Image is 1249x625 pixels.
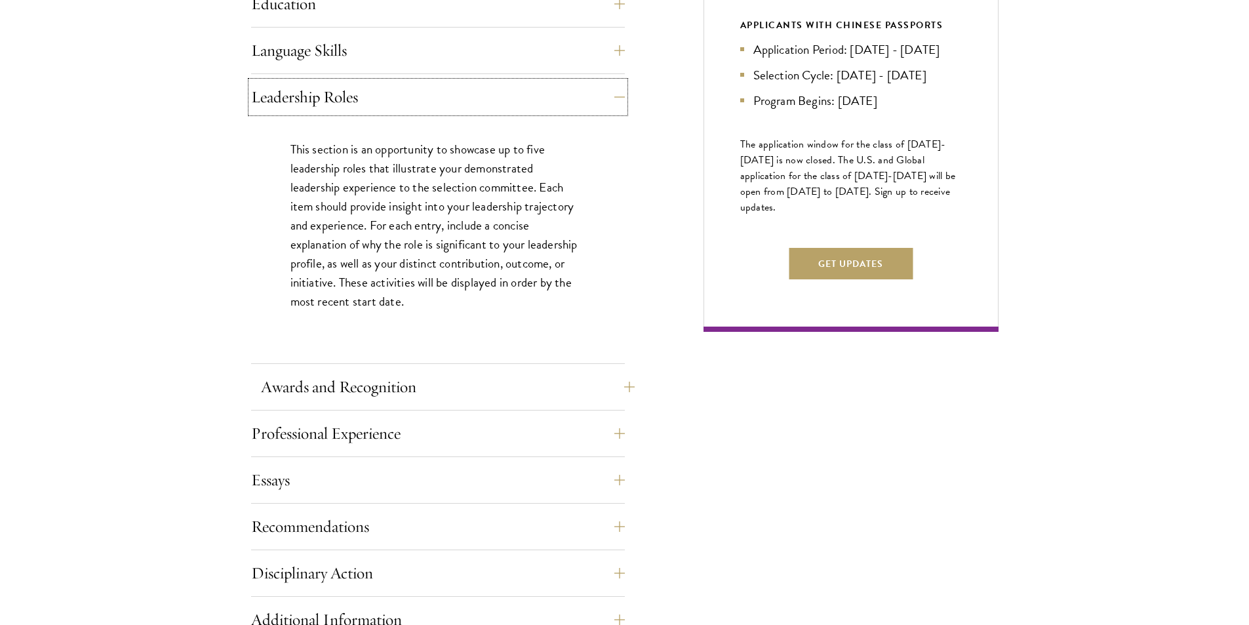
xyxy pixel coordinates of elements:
button: Essays [251,464,625,496]
button: Language Skills [251,35,625,66]
button: Disciplinary Action [251,557,625,589]
button: Leadership Roles [251,81,625,113]
button: Professional Experience [251,418,625,449]
button: Recommendations [251,511,625,542]
span: The application window for the class of [DATE]-[DATE] is now closed. The U.S. and Global applicat... [740,136,956,215]
button: Awards and Recognition [261,371,635,403]
li: Selection Cycle: [DATE] - [DATE] [740,66,962,85]
button: Get Updates [789,248,913,279]
p: This section is an opportunity to showcase up to five leadership roles that illustrate your demon... [290,140,585,312]
li: Program Begins: [DATE] [740,91,962,110]
div: APPLICANTS WITH CHINESE PASSPORTS [740,17,962,33]
li: Application Period: [DATE] - [DATE] [740,40,962,59]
